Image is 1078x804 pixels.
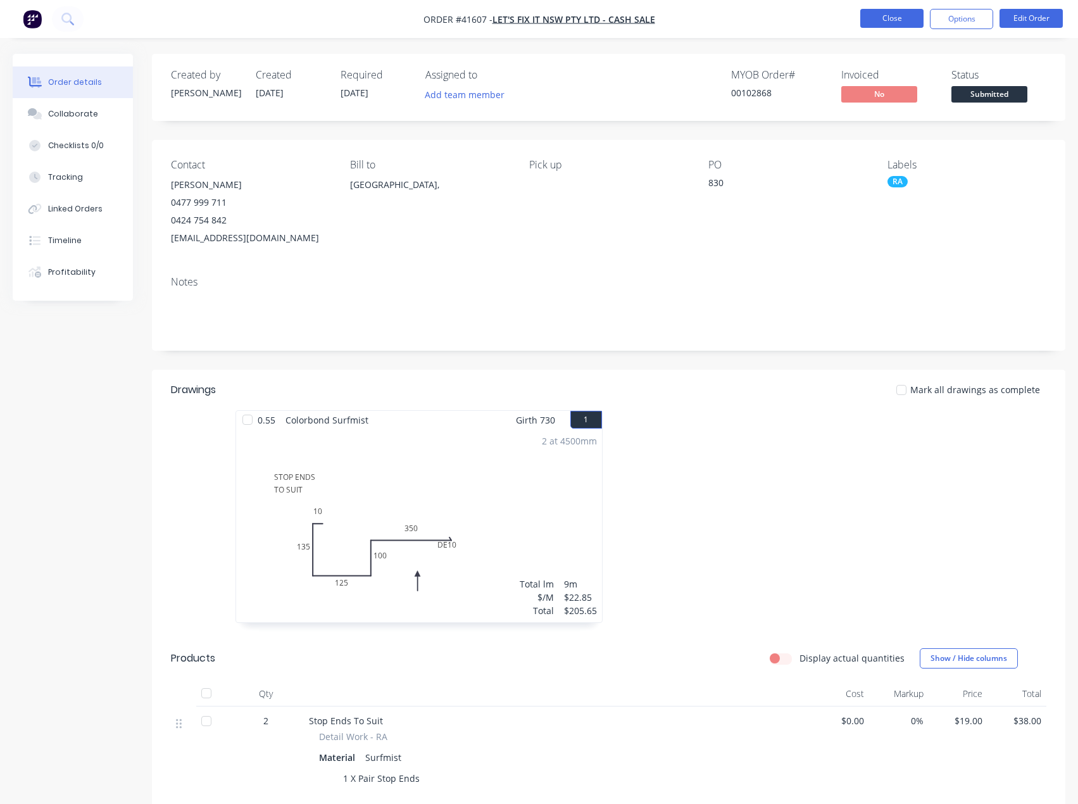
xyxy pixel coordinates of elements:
div: MYOB Order # [731,69,826,81]
div: Created [256,69,325,81]
div: [PERSON_NAME] [171,176,330,194]
button: Order details [13,66,133,98]
div: Price [929,681,987,707]
div: Qty [228,681,304,707]
div: Total [987,681,1046,707]
div: Required [341,69,410,81]
button: Checklists 0/0 [13,130,133,161]
div: PO [708,159,867,171]
div: 830 [708,176,867,194]
span: Colorbond Surfmist [280,411,373,429]
button: Show / Hide columns [920,648,1018,669]
div: Surfmist [360,748,406,767]
div: Notes [171,276,1046,288]
div: Products [171,651,215,666]
button: Tracking [13,161,133,193]
div: Drawings [171,382,216,398]
div: Assigned to [425,69,552,81]
div: 00102868 [731,86,826,99]
img: Factory [23,9,42,28]
span: Mark all drawings as complete [910,383,1040,396]
div: Profitability [48,267,96,278]
div: [GEOGRAPHIC_DATA], [350,176,509,194]
span: [DATE] [256,87,284,99]
button: Linked Orders [13,193,133,225]
div: Contact [171,159,330,171]
span: Stop Ends To Suit [309,715,383,727]
span: Order #41607 - [423,13,492,25]
div: Created by [171,69,241,81]
button: Timeline [13,225,133,256]
div: Checklists 0/0 [48,140,104,151]
span: No [841,86,917,102]
div: Markup [869,681,928,707]
div: $/M [520,591,554,604]
button: Profitability [13,256,133,288]
button: Edit Order [1000,9,1063,28]
button: Add team member [418,86,511,103]
div: Bill to [350,159,509,171]
span: Submitted [951,86,1027,102]
div: [PERSON_NAME]0477 999 7110424 754 842[EMAIL_ADDRESS][DOMAIN_NAME] [171,176,330,247]
div: Status [951,69,1046,81]
span: Girth 730 [516,411,555,429]
div: $22.85 [564,591,597,604]
span: $0.00 [815,714,864,727]
div: RA [887,176,908,187]
a: Let's Fix It NSW Pty Ltd - CASH SALE [492,13,655,25]
button: Add team member [425,86,511,103]
div: $205.65 [564,604,597,617]
span: 0% [874,714,923,727]
div: [PERSON_NAME] [171,86,241,99]
div: Tracking [48,172,83,183]
span: $38.00 [993,714,1041,727]
div: Cost [810,681,869,707]
div: [GEOGRAPHIC_DATA], [350,176,509,217]
button: Close [860,9,924,28]
div: STOP ENDSTO SUIT10135125100DE103502 at 4500mmTotal lm$/MTotal9m$22.85$205.65 [236,429,602,622]
button: 1 [570,411,602,429]
div: [EMAIL_ADDRESS][DOMAIN_NAME] [171,229,330,247]
div: Labels [887,159,1046,171]
span: [DATE] [341,87,368,99]
span: 2 [263,714,268,727]
div: 2 at 4500mm [542,434,597,448]
button: Submitted [951,86,1027,105]
button: Collaborate [13,98,133,130]
div: Collaborate [48,108,98,120]
div: Material [319,748,360,767]
div: 1 X Pair Stop Ends [338,769,425,788]
button: Options [930,9,993,29]
span: 0.55 [253,411,280,429]
div: Timeline [48,235,82,246]
div: Total [520,604,554,617]
div: 0424 754 842 [171,211,330,229]
span: $19.00 [934,714,982,727]
div: Order details [48,77,102,88]
div: 0477 999 711 [171,194,330,211]
div: 9m [564,577,597,591]
div: Total lm [520,577,554,591]
div: Linked Orders [48,203,103,215]
div: Pick up [529,159,688,171]
div: Invoiced [841,69,936,81]
span: Detail Work - RA [319,730,387,743]
label: Display actual quantities [799,651,905,665]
